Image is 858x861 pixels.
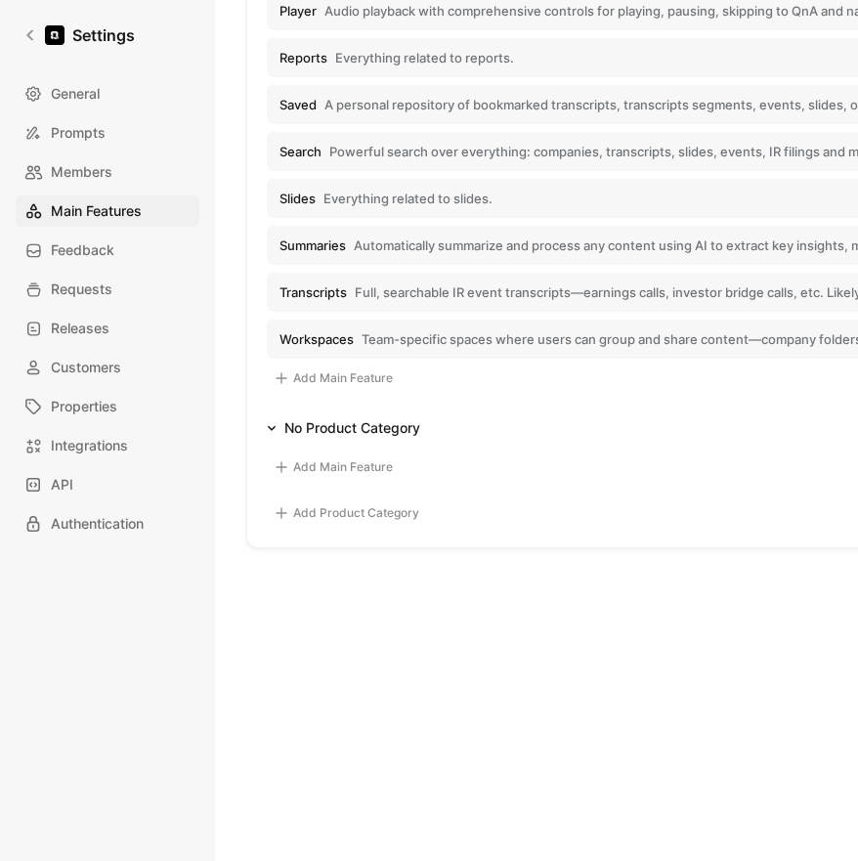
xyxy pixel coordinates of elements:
a: Main Features [16,195,199,227]
button: Add Product Category [267,501,426,525]
span: Integrations [51,434,128,457]
span: Feedback [51,238,114,262]
span: Members [51,160,112,184]
a: Members [16,156,199,188]
span: Releases [51,317,109,340]
span: Workspaces [279,330,354,348]
a: Releases [16,313,199,344]
span: Reports [279,49,327,66]
span: Player [279,2,317,20]
a: Customers [16,352,199,383]
span: Slides [279,190,316,207]
span: Search [279,143,322,160]
a: Requests [16,274,199,305]
span: General [51,82,100,106]
div: No Product Category [284,416,420,440]
span: Everything related to slides. [323,190,493,207]
a: Properties [16,391,199,422]
span: Authentication [51,512,144,536]
span: Requests [51,278,112,301]
a: General [16,78,199,109]
span: Customers [51,356,121,379]
button: Add Main Feature [267,366,400,390]
span: Transcripts [279,283,347,301]
span: Saved [279,96,317,113]
span: API [51,473,73,496]
a: Integrations [16,430,199,461]
a: Authentication [16,508,199,539]
span: Everything related to reports. [335,49,514,66]
a: Feedback [16,235,199,266]
span: Summaries [279,237,346,254]
span: Properties [51,395,117,418]
span: Prompts [51,121,106,145]
a: Settings [16,16,143,55]
button: No Product Category [259,416,428,440]
h1: Settings [72,23,135,47]
a: Prompts [16,117,199,149]
a: API [16,469,199,500]
button: Add Main Feature [267,455,400,479]
span: Main Features [51,199,142,223]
